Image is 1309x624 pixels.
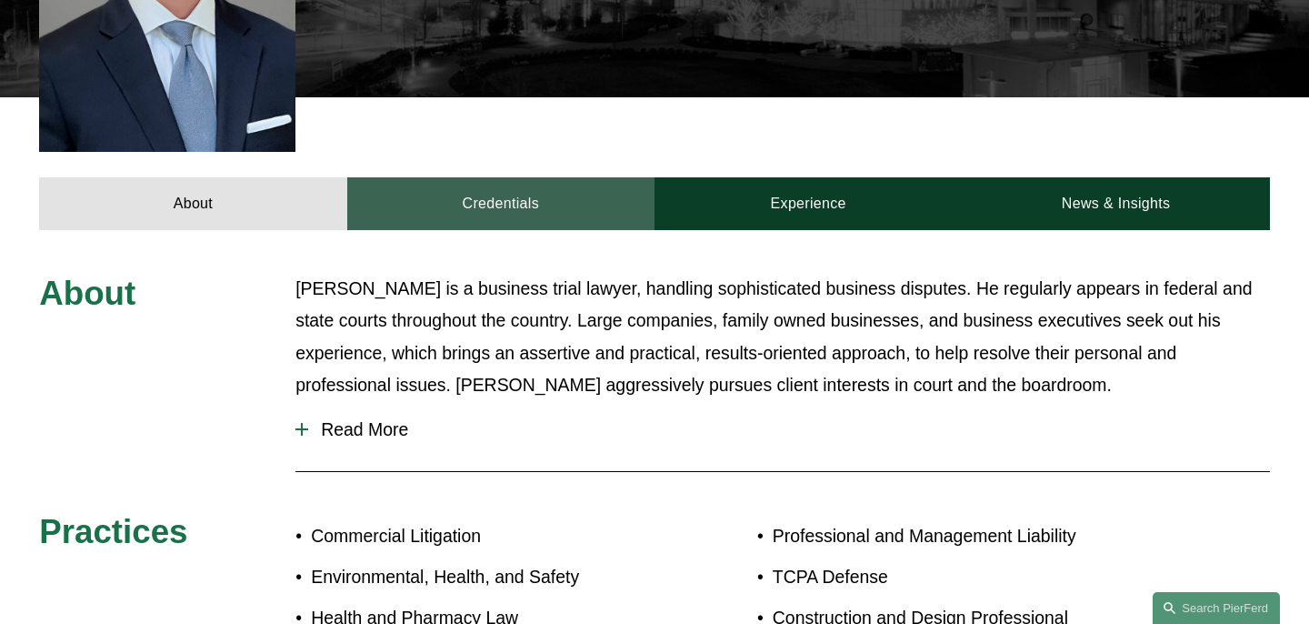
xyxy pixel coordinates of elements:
[311,520,654,552] p: Commercial Litigation
[308,419,1270,440] span: Read More
[773,561,1167,593] p: TCPA Defense
[39,275,135,312] span: About
[962,177,1269,230] a: News & Insights
[654,177,962,230] a: Experience
[347,177,654,230] a: Credentials
[295,273,1270,400] p: [PERSON_NAME] is a business trial lawyer, handling sophisticated business disputes. He regularly ...
[39,177,346,230] a: About
[311,561,654,593] p: Environmental, Health, and Safety
[39,513,187,550] span: Practices
[295,406,1270,454] button: Read More
[773,520,1167,552] p: Professional and Management Liability
[1153,592,1280,624] a: Search this site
